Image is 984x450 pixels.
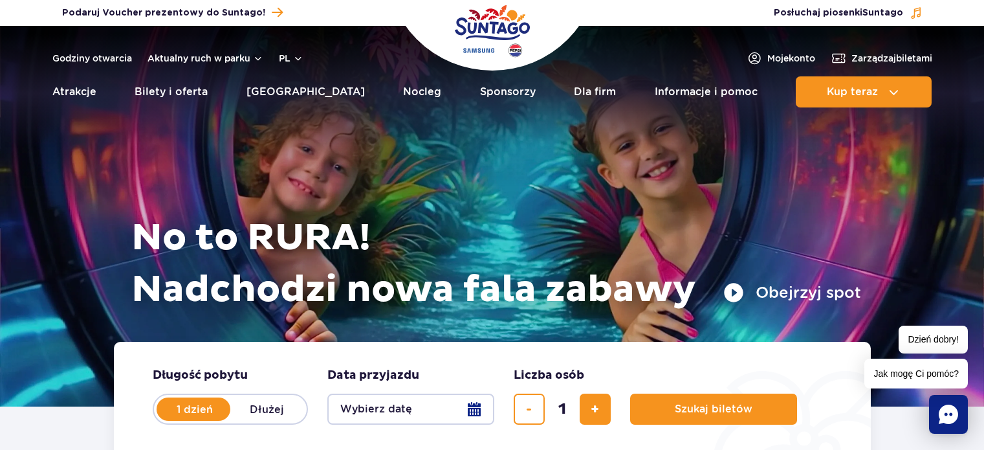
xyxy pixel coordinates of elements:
[831,51,932,66] a: Zarządzajbiletami
[148,53,263,63] button: Aktualny ruch w parku
[547,394,578,425] input: liczba biletów
[723,282,861,303] button: Obejrzyj spot
[580,394,611,425] button: dodaj bilet
[827,86,878,98] span: Kup teraz
[774,6,903,19] span: Posłuchaj piosenki
[899,326,968,354] span: Dzień dobry!
[851,52,932,65] span: Zarządzaj biletami
[246,76,365,107] a: [GEOGRAPHIC_DATA]
[62,4,283,21] a: Podaruj Voucher prezentowy do Suntago!
[135,76,208,107] a: Bilety i oferta
[774,6,923,19] button: Posłuchaj piosenkiSuntago
[279,52,303,65] button: pl
[62,6,265,19] span: Podaruj Voucher prezentowy do Suntago!
[327,368,419,383] span: Data przyjazdu
[864,359,968,388] span: Jak mogę Ci pomóc?
[862,8,903,17] span: Suntago
[796,76,932,107] button: Kup teraz
[158,396,232,423] label: 1 dzień
[514,394,545,425] button: usuń bilet
[514,368,584,383] span: Liczba osób
[230,396,304,423] label: Dłużej
[480,76,536,107] a: Sponsorzy
[403,76,441,107] a: Nocleg
[327,394,494,425] button: Wybierz datę
[655,76,758,107] a: Informacje i pomoc
[131,212,861,316] h1: No to RURA! Nadchodzi nowa fala zabawy
[767,52,815,65] span: Moje konto
[929,395,968,434] div: Chat
[52,52,132,65] a: Godziny otwarcia
[630,394,797,425] button: Szukaj biletów
[153,368,248,383] span: Długość pobytu
[747,51,815,66] a: Mojekonto
[52,76,96,107] a: Atrakcje
[675,403,752,415] span: Szukaj biletów
[574,76,616,107] a: Dla firm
